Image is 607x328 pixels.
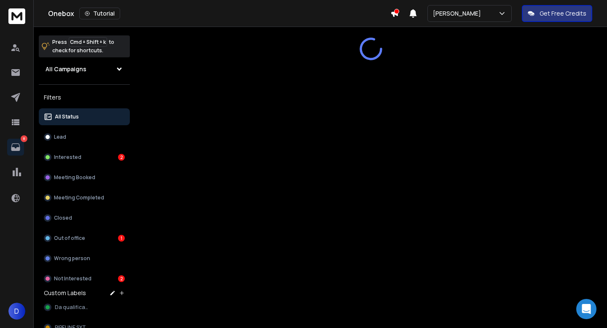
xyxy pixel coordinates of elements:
p: Lead [54,134,66,140]
button: Not Interested2 [39,270,130,287]
button: All Status [39,108,130,125]
p: Not Interested [54,275,91,282]
p: Press to check for shortcuts. [52,38,114,55]
button: D [8,303,25,320]
h1: All Campaigns [46,65,86,73]
div: 2 [118,275,125,282]
button: Tutorial [79,8,120,19]
button: Meeting Booked [39,169,130,186]
p: Meeting Completed [54,194,104,201]
div: Open Intercom Messenger [576,299,596,319]
button: All Campaigns [39,61,130,78]
p: All Status [55,113,79,120]
p: [PERSON_NAME] [433,9,484,18]
a: 8 [7,139,24,156]
button: Out of office1 [39,230,130,247]
span: Da qualificare [55,304,90,311]
div: 2 [118,154,125,161]
button: Lead [39,129,130,145]
p: Get Free Credits [540,9,586,18]
p: Out of office [54,235,85,242]
p: 8 [21,135,27,142]
p: Meeting Booked [54,174,95,181]
h3: Custom Labels [44,289,86,297]
p: Wrong person [54,255,90,262]
span: Cmd + Shift + k [69,37,107,47]
div: 1 [118,235,125,242]
p: Closed [54,215,72,221]
button: Interested2 [39,149,130,166]
button: Wrong person [39,250,130,267]
h3: Filters [39,91,130,103]
p: Interested [54,154,81,161]
button: Get Free Credits [522,5,592,22]
button: Da qualificare [39,299,130,316]
button: Closed [39,210,130,226]
div: Onebox [48,8,390,19]
button: Meeting Completed [39,189,130,206]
